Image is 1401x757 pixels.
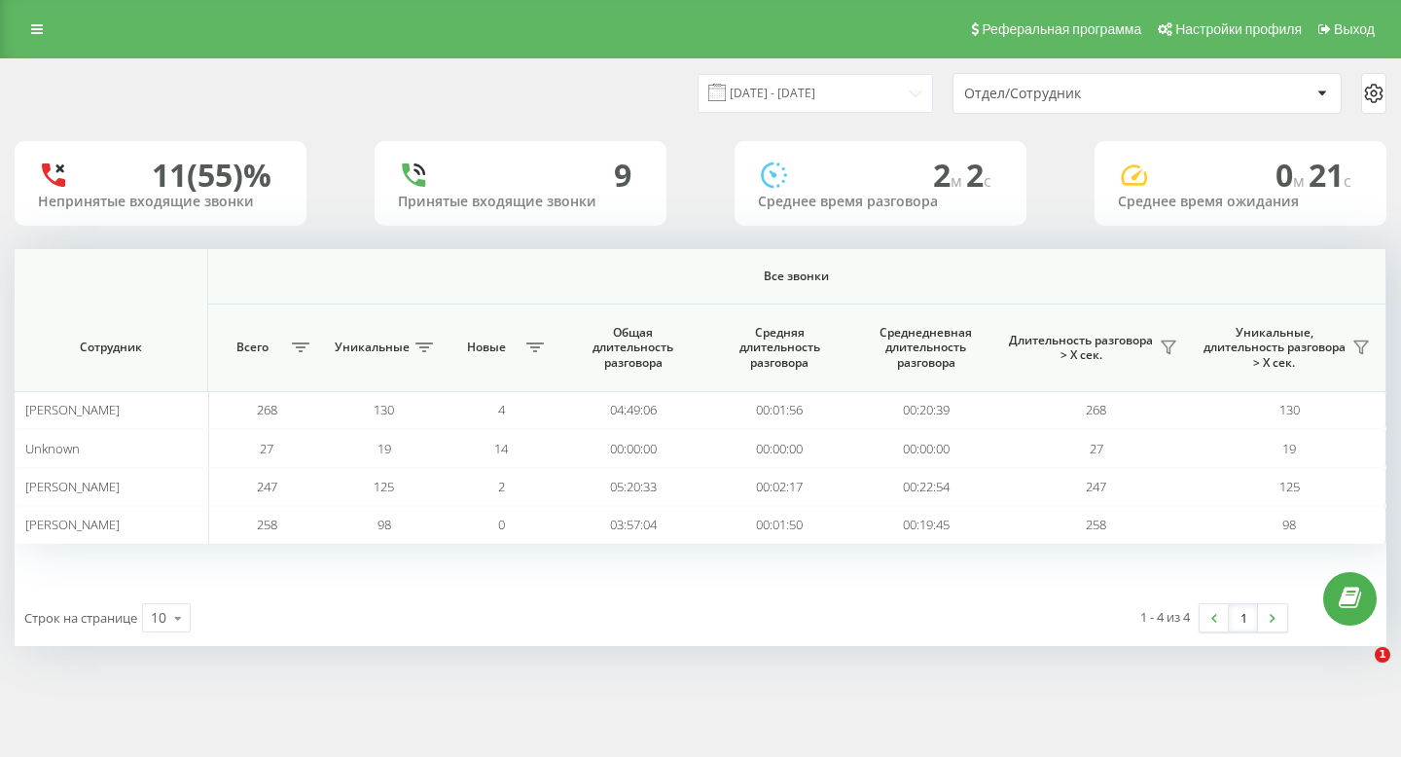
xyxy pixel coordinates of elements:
[869,325,984,371] span: Среднедневная длительность разговора
[559,468,706,506] td: 05:20:33
[257,516,277,533] span: 258
[25,516,120,533] span: [PERSON_NAME]
[559,506,706,544] td: 03:57:04
[374,478,394,495] span: 125
[1344,170,1351,192] span: c
[24,609,137,627] span: Строк на странице
[706,468,853,506] td: 00:02:17
[1086,478,1106,495] span: 247
[494,440,508,457] span: 14
[374,401,394,418] span: 130
[335,340,410,355] span: Уникальные
[853,391,1000,429] td: 00:20:39
[1282,516,1296,533] span: 98
[1086,516,1106,533] span: 258
[951,170,966,192] span: м
[559,429,706,467] td: 00:00:00
[706,429,853,467] td: 00:00:00
[1009,333,1153,363] span: Длительность разговора > Х сек.
[1282,440,1296,457] span: 19
[614,157,631,194] div: 9
[706,506,853,544] td: 00:01:50
[1293,170,1309,192] span: м
[1375,647,1390,663] span: 1
[706,391,853,429] td: 00:01:56
[964,86,1197,102] div: Отдел/Сотрудник
[257,401,277,418] span: 268
[982,21,1141,37] span: Реферальная программа
[1335,647,1382,694] iframe: Intercom live chat
[25,401,120,418] span: [PERSON_NAME]
[152,157,271,194] div: 11 (55)%
[33,340,189,355] span: Сотрудник
[38,194,283,210] div: Непринятые входящие звонки
[498,516,505,533] span: 0
[1118,194,1363,210] div: Среднее время ожидания
[1090,440,1103,457] span: 27
[1275,154,1309,196] span: 0
[1203,325,1346,371] span: Уникальные, длительность разговора > Х сек.
[559,391,706,429] td: 04:49:06
[1279,401,1300,418] span: 130
[377,516,391,533] span: 98
[151,608,166,628] div: 10
[853,506,1000,544] td: 00:19:45
[853,468,1000,506] td: 00:22:54
[377,440,391,457] span: 19
[576,325,691,371] span: Общая длительность разговора
[398,194,643,210] div: Принятые входящие звонки
[257,478,277,495] span: 247
[1279,478,1300,495] span: 125
[758,194,1003,210] div: Среднее время разговора
[275,269,1317,284] span: Все звонки
[452,340,521,355] span: Новые
[1229,604,1258,631] a: 1
[1309,154,1351,196] span: 21
[498,478,505,495] span: 2
[498,401,505,418] span: 4
[984,170,991,192] span: c
[1140,607,1190,627] div: 1 - 4 из 4
[723,325,838,371] span: Средняя длительность разговора
[25,440,80,457] span: Unknown
[1175,21,1302,37] span: Настройки профиля
[260,440,273,457] span: 27
[1334,21,1375,37] span: Выход
[966,154,991,196] span: 2
[1086,401,1106,418] span: 268
[853,429,1000,467] td: 00:00:00
[933,154,966,196] span: 2
[25,478,120,495] span: [PERSON_NAME]
[218,340,287,355] span: Всего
